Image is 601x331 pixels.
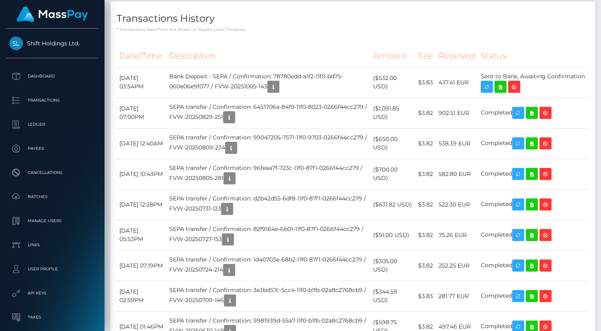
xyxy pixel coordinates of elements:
a: Cancellations [6,163,98,183]
td: [DATE] 07:00PM [117,98,166,128]
p: Payees [9,143,95,155]
td: [DATE] 10:43PM [117,159,166,189]
p: Taxes [9,311,95,323]
th: Received [436,45,478,67]
td: 437.41 EUR [436,67,478,98]
td: 902.51 EUR [436,98,478,128]
span: Shift Holdings Ltd. [6,40,98,47]
td: $3.82 [415,220,436,250]
a: Dashboard [6,66,98,86]
p: API Keys [9,287,95,299]
td: [DATE] 05:53PM [117,220,166,250]
td: $3.82 [415,189,436,220]
td: $3.82 [415,98,436,128]
td: $3.83 [415,281,436,311]
a: Taxes [6,307,98,327]
td: ($305.00 USD) [370,250,415,281]
td: Bank Deposit - SEPA / Confirmation: 78780edd-a1f2-11f0-bd75-060e06e9f077 / FVW-20251005-143 [166,67,370,98]
td: [DATE] 12:28PM [117,189,166,220]
td: Completed [478,189,589,220]
td: $3.83 [415,67,436,98]
td: $3.82 [415,250,436,281]
td: 582.80 EUR [436,159,478,189]
th: Fee [415,45,436,67]
td: Completed [478,220,589,250]
td: SEPA transfer / Confirmation: 99047205-7571-11f0-9703-0266f44cc279 / FVW-20250809-234 [166,128,370,159]
td: ($650.00 USD) [370,128,415,159]
p: Ledger [9,119,95,131]
p: Cancellations [9,167,95,179]
th: Description [166,45,370,67]
td: $3.82 [415,159,436,189]
a: Links [6,235,98,255]
td: [DATE] 12:40AM [117,128,166,159]
td: $3.82 [415,128,436,159]
td: 75.26 EUR [436,220,478,250]
td: [DATE] 02:59PM [117,281,166,311]
img: Shift Holdings Ltd. [9,37,23,50]
img: MassPay Logo [16,6,88,22]
td: Sent to Bank, Awaiting Confirmation [478,67,589,98]
td: SEPA transfer / Confirmation: d2b42d55-6df8-11f0-87f1-0266f44cc279 / FVW-20250731-123 [166,189,370,220]
td: Completed [478,281,589,311]
td: SEPA transfer / Confirmation: 96feaa7f-723c-11f0-87f1-0266f44cc279 / FVW-20250805-281 [166,159,370,189]
th: Date/Time [117,45,166,67]
td: [DATE] 03:54PM [117,67,166,98]
td: 252.25 EUR [436,250,478,281]
p: Manage Users [9,215,95,227]
p: Batches [9,191,95,203]
a: Payees [6,139,98,159]
td: Completed [478,98,589,128]
p: Links [9,239,95,251]
td: ($91.00 USD) [370,220,415,250]
td: Completed [478,159,589,189]
td: Completed [478,250,589,281]
td: SEPA transfer / Confirmation: 6451706a-84f9-11f0-8023-0266f44cc279 / FVW-20250829-251 [166,98,370,128]
td: SEPA transfer / Confirmation: 3e3bd57c-5cc4-11f0-b1fb-02a8c2768cb9 / FVW-20250709-146 [166,281,370,311]
a: Transactions [6,90,98,110]
td: 522.30 EUR [436,189,478,220]
h4: Transactions History [117,12,589,26]
p: * Transactions date/time are shown in payee's local timezone [117,27,589,33]
td: ($631.82 USD) [370,189,415,220]
td: SEPA transfer / Confirmation: 1d40703e-68b2-11f0-87f1-0266f44cc279 / FVW-20250724-214 [166,250,370,281]
p: User Profile [9,263,95,275]
th: Amount [370,45,415,67]
td: ($532.00 USD) [370,67,415,98]
a: Batches [6,187,98,207]
td: ($344.59 USD) [370,281,415,311]
th: Status [478,45,589,67]
a: User Profile [6,259,98,279]
a: Ledger [6,114,98,135]
td: ($1,091.85 USD) [370,98,415,128]
td: Completed [478,128,589,159]
p: Dashboard [9,70,95,82]
td: 538.39 EUR [436,128,478,159]
td: SEPA transfer / Confirmation: 82f9164e-6b01-11f0-87f1-0266f44cc279 / FVW-20250727-153 [166,220,370,250]
p: Transactions [9,94,95,106]
td: ($700.00 USD) [370,159,415,189]
a: API Keys [6,283,98,303]
a: Manage Users [6,211,98,231]
td: [DATE] 07:19PM [117,250,166,281]
td: 281.77 EUR [436,281,478,311]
